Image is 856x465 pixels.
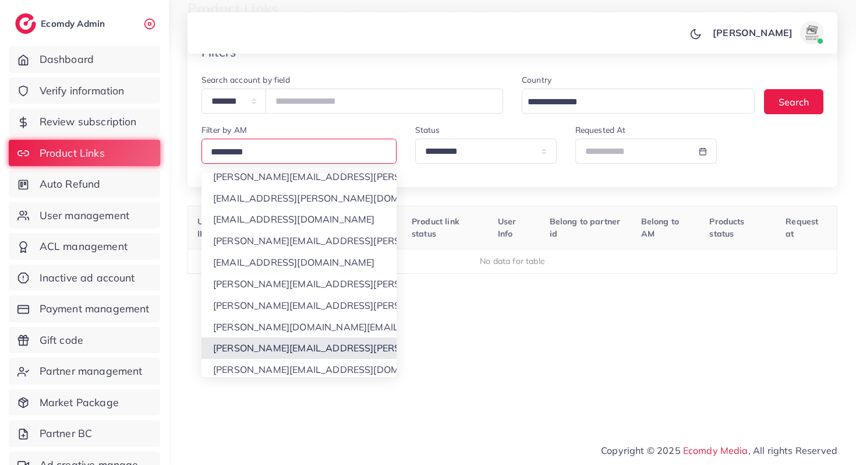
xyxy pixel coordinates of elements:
[40,395,119,410] span: Market Package
[40,364,143,379] span: Partner management
[709,216,744,238] span: Products status
[201,359,397,381] li: [PERSON_NAME][EMAIL_ADDRESS][DOMAIN_NAME]
[201,209,397,230] li: [EMAIL_ADDRESS][DOMAIN_NAME]
[575,124,626,136] label: Requested At
[9,140,160,167] a: Product Links
[40,239,128,254] span: ACL management
[40,426,93,441] span: Partner BC
[201,166,397,188] li: [PERSON_NAME][EMAIL_ADDRESS][PERSON_NAME][DOMAIN_NAME]
[40,333,83,348] span: Gift code
[201,188,397,209] li: [EMAIL_ADDRESS][PERSON_NAME][DOMAIN_NAME]
[786,216,818,238] span: Request at
[9,327,160,354] a: Gift code
[40,301,150,316] span: Payment management
[201,337,397,359] li: [PERSON_NAME][EMAIL_ADDRESS][PERSON_NAME][DOMAIN_NAME]
[764,89,823,114] button: Search
[40,177,101,192] span: Auto Refund
[713,26,793,40] p: [PERSON_NAME]
[40,114,137,129] span: Review subscription
[9,171,160,198] a: Auto Refund
[601,443,837,457] span: Copyright © 2025
[9,295,160,322] a: Payment management
[194,255,831,267] div: No data for table
[201,252,397,273] li: [EMAIL_ADDRESS][DOMAIN_NAME]
[40,83,125,98] span: Verify information
[201,74,290,86] label: Search account by field
[40,52,94,67] span: Dashboard
[9,389,160,416] a: Market Package
[641,216,679,238] span: Belong to AM
[9,233,160,260] a: ACL management
[40,146,105,161] span: Product Links
[800,21,823,44] img: avatar
[522,74,551,86] label: Country
[9,108,160,135] a: Review subscription
[9,420,160,447] a: Partner BC
[201,124,247,136] label: Filter by AM
[207,143,390,161] input: Search for option
[498,216,517,238] span: User Info
[197,216,216,238] span: User ID
[201,316,397,338] li: [PERSON_NAME][DOMAIN_NAME][EMAIL_ADDRESS][DOMAIN_NAME]
[201,273,397,295] li: [PERSON_NAME][EMAIL_ADDRESS][PERSON_NAME][DOMAIN_NAME]
[41,18,108,29] h2: Ecomdy Admin
[706,21,828,44] a: [PERSON_NAME]avatar
[9,77,160,104] a: Verify information
[748,443,837,457] span: , All rights Reserved
[550,216,621,238] span: Belong to partner id
[9,265,160,291] a: Inactive ad account
[9,202,160,229] a: User management
[15,13,108,34] a: logoEcomdy Admin
[40,270,135,286] span: Inactive ad account
[40,208,129,223] span: User management
[9,358,160,385] a: Partner management
[201,139,397,164] div: Search for option
[522,89,755,114] div: Search for option
[523,93,740,111] input: Search for option
[201,230,397,252] li: [PERSON_NAME][EMAIL_ADDRESS][PERSON_NAME][DOMAIN_NAME]
[9,46,160,73] a: Dashboard
[15,13,36,34] img: logo
[415,124,440,136] label: Status
[683,445,748,456] a: Ecomdy Media
[412,216,459,238] span: Product link status
[201,295,397,316] li: [PERSON_NAME][EMAIL_ADDRESS][PERSON_NAME][DOMAIN_NAME]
